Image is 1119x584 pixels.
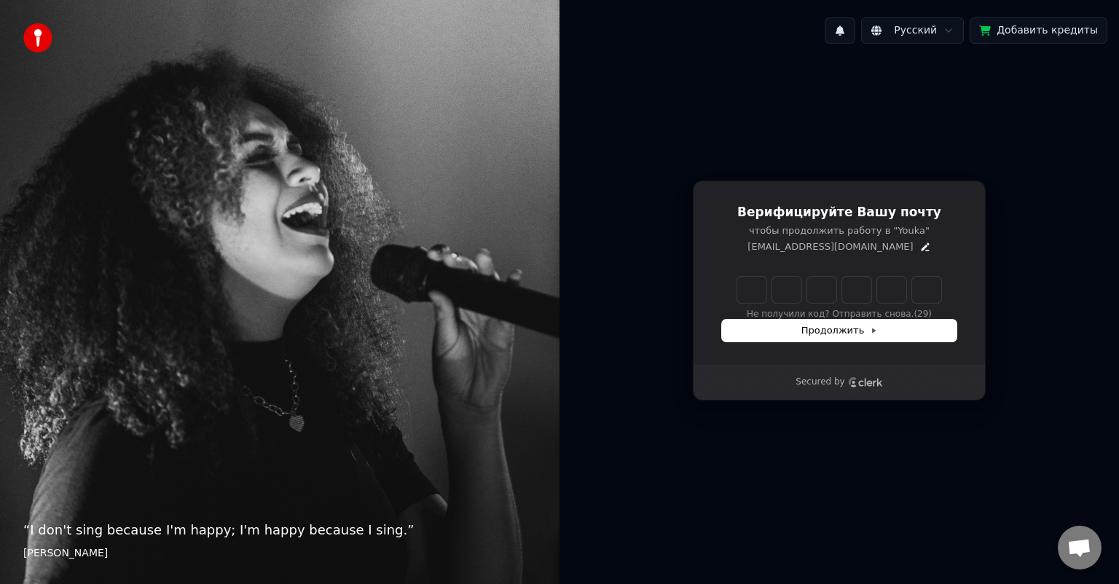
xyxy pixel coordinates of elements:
[796,376,844,388] p: Secured by
[970,17,1107,44] button: Добавить кредиты
[919,241,931,253] button: Edit
[722,224,957,237] p: чтобы продолжить работу в "Youka"
[747,240,913,253] p: [EMAIL_ADDRESS][DOMAIN_NAME]
[23,546,536,561] footer: [PERSON_NAME]
[737,277,941,303] input: Enter verification code
[23,520,536,540] p: “ I don't sing because I'm happy; I'm happy because I sing. ”
[722,204,957,221] h1: Верифицируйте Вашу почту
[801,324,878,337] span: Продолжить
[848,377,883,387] a: Clerk logo
[23,23,52,52] img: youka
[722,320,957,342] button: Продолжить
[1058,526,1102,569] div: Открытый чат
